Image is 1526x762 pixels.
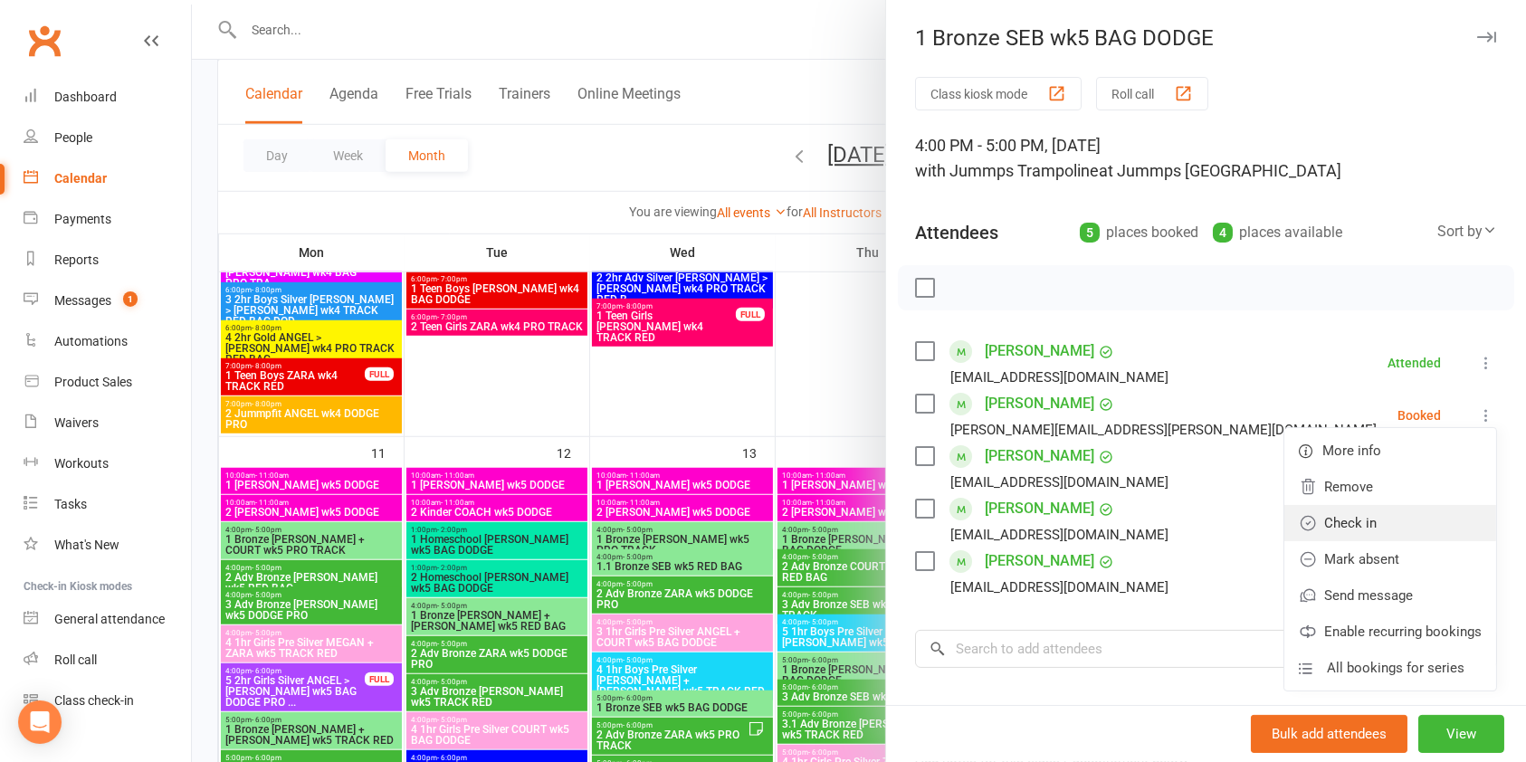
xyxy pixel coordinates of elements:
[950,576,1168,599] div: [EMAIL_ADDRESS][DOMAIN_NAME]
[54,652,97,667] div: Roll call
[1327,657,1464,679] span: All bookings for series
[1284,614,1496,650] a: Enable recurring bookings
[1388,357,1441,369] div: Attended
[950,523,1168,547] div: [EMAIL_ADDRESS][DOMAIN_NAME]
[24,362,191,403] a: Product Sales
[24,321,191,362] a: Automations
[24,240,191,281] a: Reports
[24,484,191,525] a: Tasks
[985,494,1094,523] a: [PERSON_NAME]
[1213,220,1342,245] div: places available
[915,133,1497,184] div: 4:00 PM - 5:00 PM, [DATE]
[1284,469,1496,505] a: Remove
[985,442,1094,471] a: [PERSON_NAME]
[24,281,191,321] a: Messages 1
[54,212,111,226] div: Payments
[24,640,191,681] a: Roll call
[123,291,138,307] span: 1
[18,700,62,744] div: Open Intercom Messenger
[950,418,1377,442] div: [PERSON_NAME][EMAIL_ADDRESS][PERSON_NAME][DOMAIN_NAME]
[1284,650,1496,686] a: All bookings for series
[1213,223,1233,243] div: 4
[54,171,107,186] div: Calendar
[1096,77,1208,110] button: Roll call
[886,25,1526,51] div: 1 Bronze SEB wk5 BAG DODGE
[54,252,99,267] div: Reports
[1284,505,1496,541] a: Check in
[24,199,191,240] a: Payments
[24,443,191,484] a: Workouts
[54,375,132,389] div: Product Sales
[1099,161,1341,180] span: at Jummps [GEOGRAPHIC_DATA]
[915,77,1082,110] button: Class kiosk mode
[24,77,191,118] a: Dashboard
[1437,220,1497,243] div: Sort by
[24,118,191,158] a: People
[985,547,1094,576] a: [PERSON_NAME]
[985,337,1094,366] a: [PERSON_NAME]
[54,334,128,348] div: Automations
[1284,577,1496,614] a: Send message
[54,612,165,626] div: General attendance
[915,630,1497,668] input: Search to add attendees
[1397,409,1441,422] div: Booked
[54,415,99,430] div: Waivers
[54,693,134,708] div: Class check-in
[24,681,191,721] a: Class kiosk mode
[915,161,1099,180] span: with Jummps Trampoline
[1284,541,1496,577] a: Mark absent
[985,389,1094,418] a: [PERSON_NAME]
[54,293,111,308] div: Messages
[1322,440,1381,462] span: More info
[22,18,67,63] a: Clubworx
[950,471,1168,494] div: [EMAIL_ADDRESS][DOMAIN_NAME]
[1418,715,1504,753] button: View
[24,158,191,199] a: Calendar
[54,130,92,145] div: People
[1080,223,1100,243] div: 5
[1080,220,1198,245] div: places booked
[1251,715,1407,753] button: Bulk add attendees
[54,538,119,552] div: What's New
[24,403,191,443] a: Waivers
[950,366,1168,389] div: [EMAIL_ADDRESS][DOMAIN_NAME]
[1284,433,1496,469] a: More info
[24,525,191,566] a: What's New
[915,220,998,245] div: Attendees
[54,90,117,104] div: Dashboard
[54,456,109,471] div: Workouts
[24,599,191,640] a: General attendance kiosk mode
[54,497,87,511] div: Tasks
